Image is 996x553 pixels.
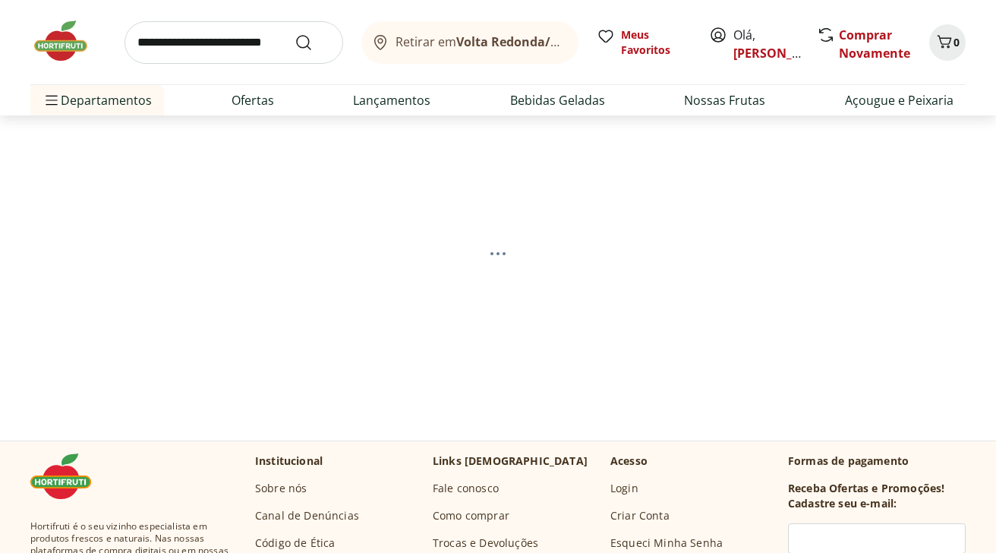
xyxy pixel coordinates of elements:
p: Links [DEMOGRAPHIC_DATA] [433,453,588,469]
h3: Cadastre seu e-mail: [788,496,897,511]
a: Esqueci Minha Senha [610,536,723,551]
a: Ofertas [232,91,274,109]
a: Nossas Frutas [684,91,765,109]
button: Menu [43,82,61,118]
span: Retirar em [396,35,563,49]
a: Criar Conta [610,508,670,523]
a: Açougue e Peixaria [845,91,953,109]
span: Departamentos [43,82,152,118]
span: Olá, [733,26,801,62]
a: Comprar Novamente [839,27,910,62]
a: Fale conosco [433,481,499,496]
img: Hortifruti [30,453,106,499]
button: Retirar emVolta Redonda/[GEOGRAPHIC_DATA] [361,21,578,64]
span: Meus Favoritos [621,27,691,58]
a: Sobre nós [255,481,307,496]
a: Como comprar [433,508,509,523]
a: Canal de Denúncias [255,508,359,523]
h3: Receba Ofertas e Promoções! [788,481,944,496]
input: search [124,21,343,64]
p: Acesso [610,453,648,469]
a: Bebidas Geladas [510,91,605,109]
a: Login [610,481,638,496]
b: Volta Redonda/[GEOGRAPHIC_DATA] [456,33,676,50]
button: Submit Search [295,33,331,52]
a: Meus Favoritos [597,27,691,58]
button: Carrinho [929,24,966,61]
img: Hortifruti [30,18,106,64]
a: Trocas e Devoluções [433,536,538,551]
p: Institucional [255,453,323,469]
p: Formas de pagamento [788,453,966,469]
a: Código de Ética [255,536,335,551]
a: [PERSON_NAME] [733,45,832,62]
a: Lançamentos [353,91,430,109]
span: 0 [953,35,960,49]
